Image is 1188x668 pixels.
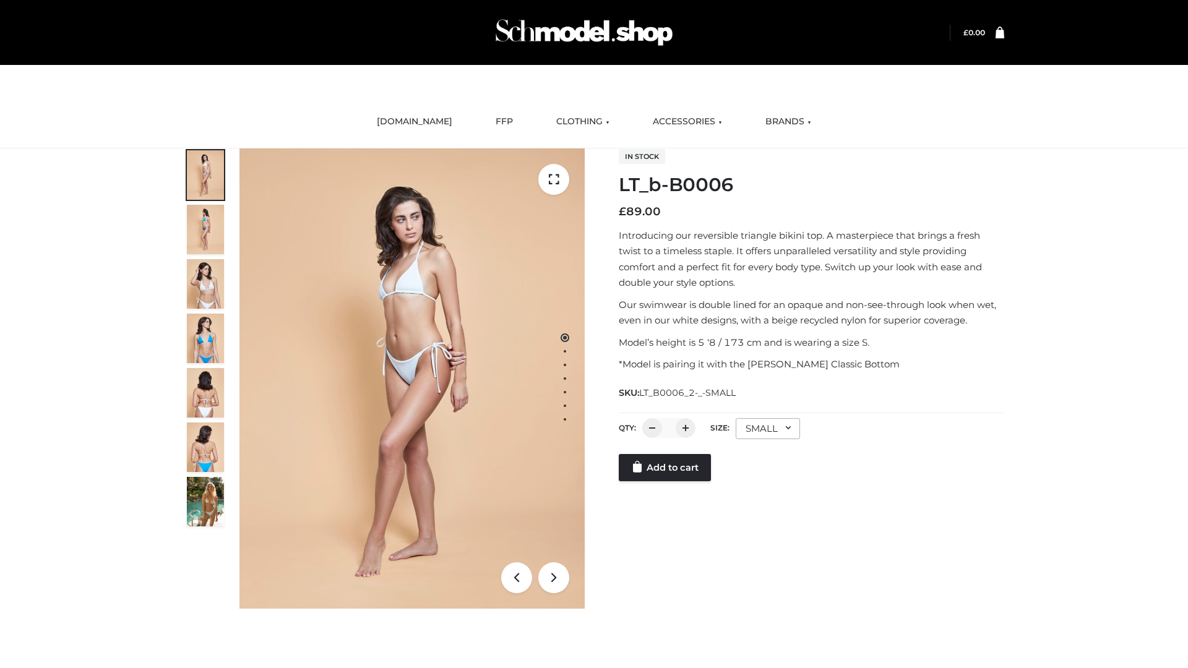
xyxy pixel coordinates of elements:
span: LT_B0006_2-_-SMALL [639,387,736,398]
a: [DOMAIN_NAME] [368,108,462,135]
img: ArielClassicBikiniTop_CloudNine_AzureSky_OW114ECO_1-scaled.jpg [187,150,224,200]
span: SKU: [619,385,737,400]
bdi: 0.00 [963,28,985,37]
a: £0.00 [963,28,985,37]
a: BRANDS [756,108,820,135]
p: Introducing our reversible triangle bikini top. A masterpiece that brings a fresh twist to a time... [619,228,1004,291]
span: In stock [619,149,665,164]
a: CLOTHING [547,108,619,135]
label: QTY: [619,423,636,432]
a: FFP [486,108,522,135]
img: ArielClassicBikiniTop_CloudNine_AzureSky_OW114ECO_2-scaled.jpg [187,205,224,254]
img: ArielClassicBikiniTop_CloudNine_AzureSky_OW114ECO_4-scaled.jpg [187,314,224,363]
bdi: 89.00 [619,205,661,218]
img: Schmodel Admin 964 [491,8,677,57]
img: Arieltop_CloudNine_AzureSky2.jpg [187,477,224,526]
a: Add to cart [619,454,711,481]
h1: LT_b-B0006 [619,174,1004,196]
a: ACCESSORIES [643,108,731,135]
span: £ [619,205,626,218]
img: ArielClassicBikiniTop_CloudNine_AzureSky_OW114ECO_1 [239,148,585,609]
img: ArielClassicBikiniTop_CloudNine_AzureSky_OW114ECO_3-scaled.jpg [187,259,224,309]
img: ArielClassicBikiniTop_CloudNine_AzureSky_OW114ECO_7-scaled.jpg [187,368,224,417]
span: £ [963,28,968,37]
img: ArielClassicBikiniTop_CloudNine_AzureSky_OW114ECO_8-scaled.jpg [187,422,224,472]
p: Our swimwear is double lined for an opaque and non-see-through look when wet, even in our white d... [619,297,1004,328]
p: *Model is pairing it with the [PERSON_NAME] Classic Bottom [619,356,1004,372]
div: SMALL [736,418,800,439]
p: Model’s height is 5 ‘8 / 173 cm and is wearing a size S. [619,335,1004,351]
label: Size: [710,423,730,432]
